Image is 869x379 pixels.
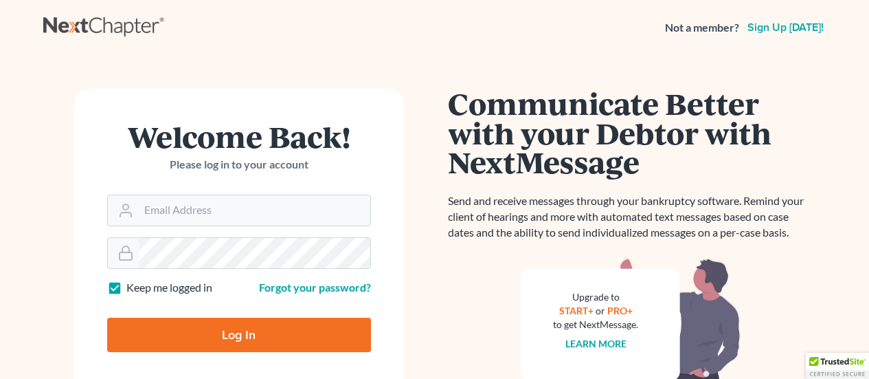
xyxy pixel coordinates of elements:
[139,195,370,226] input: Email Address
[259,281,371,294] a: Forgot your password?
[806,353,869,379] div: TrustedSite Certified
[449,193,813,241] p: Send and receive messages through your bankruptcy software. Remind your client of hearings and mo...
[107,122,371,151] h1: Welcome Back!
[449,89,813,177] h1: Communicate Better with your Debtor with NextMessage
[665,20,739,36] strong: Not a member?
[559,305,594,316] a: START+
[745,22,826,33] a: Sign up [DATE]!
[126,280,212,296] label: Keep me logged in
[107,157,371,173] p: Please log in to your account
[596,305,605,316] span: or
[107,318,371,352] input: Log In
[607,305,633,316] a: PRO+
[554,318,639,332] div: to get NextMessage.
[565,338,627,349] a: Learn more
[554,290,639,304] div: Upgrade to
